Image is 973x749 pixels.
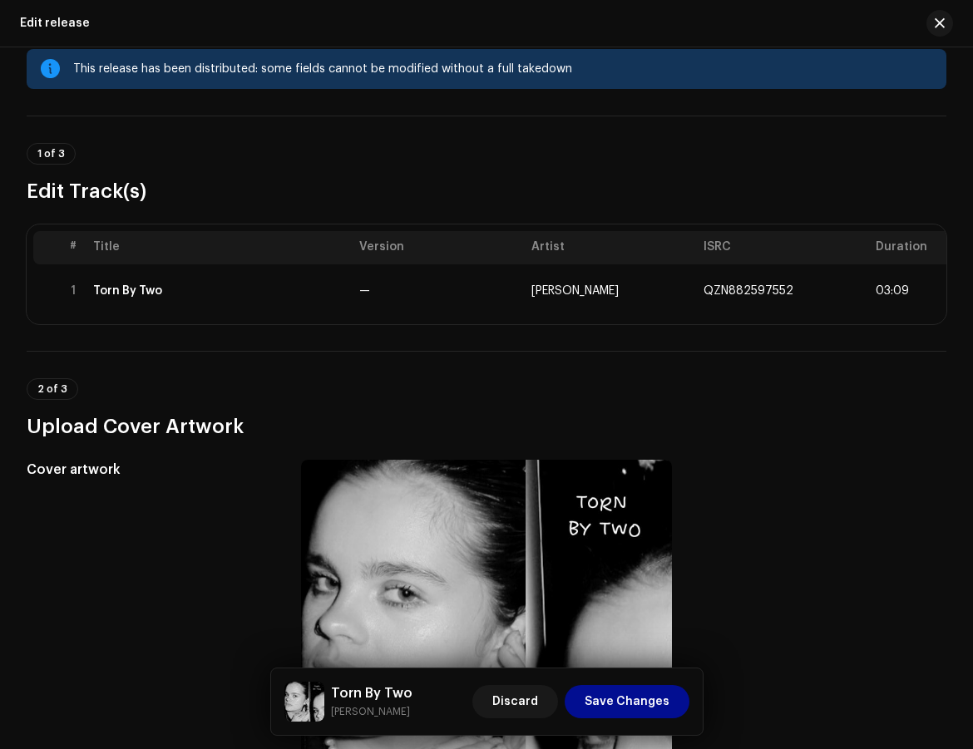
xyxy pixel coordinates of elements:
[492,685,538,718] span: Discard
[27,413,946,440] h3: Upload Cover Artwork
[27,460,274,480] h5: Cover artwork
[531,285,619,297] span: Elli Glyn
[585,685,669,718] span: Save Changes
[86,231,353,264] th: Title
[284,682,324,722] img: b1daa3af-84c6-4f4b-a564-4e559d36c3aa
[331,683,412,703] h5: Torn By Two
[353,231,525,264] th: Version
[359,285,370,297] span: —
[565,685,689,718] button: Save Changes
[876,284,909,298] span: 03:09
[472,685,558,718] button: Discard
[331,703,412,720] small: Torn By Two
[704,285,793,297] span: QZN882597552
[73,59,933,79] div: This release has been distributed: some fields cannot be modified without a full takedown
[525,231,697,264] th: Artist
[27,178,946,204] h3: Edit Track(s)
[697,231,869,264] th: ISRC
